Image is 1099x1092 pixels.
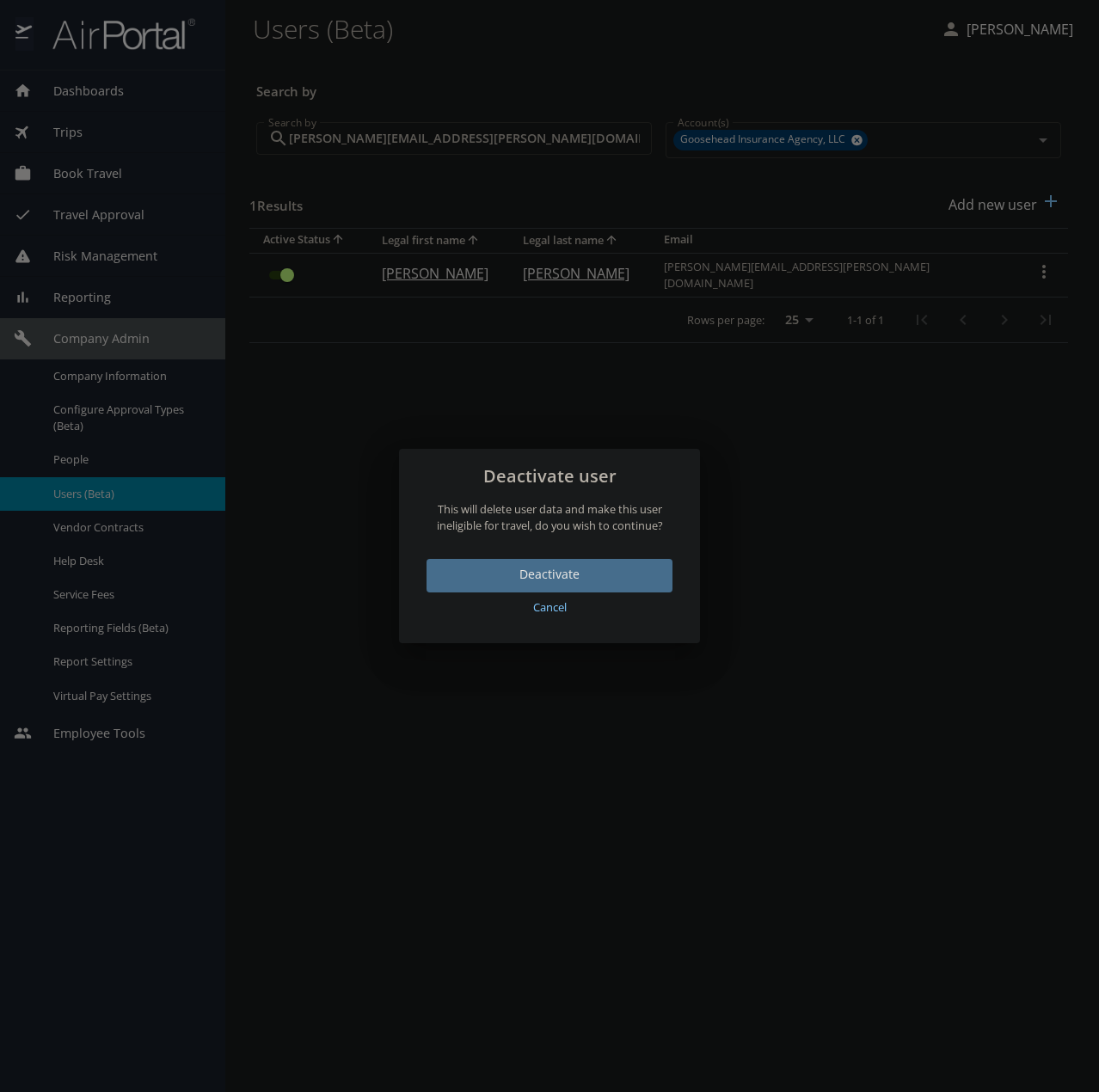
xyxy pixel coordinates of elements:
span: Deactivate [440,564,659,586]
button: Deactivate [427,559,672,592]
button: Cancel [427,592,672,623]
span: Cancel [433,598,666,617]
p: This will delete user data and make this user ineligible for travel, do you wish to continue? [420,501,679,534]
h2: Deactivate user [420,463,679,490]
